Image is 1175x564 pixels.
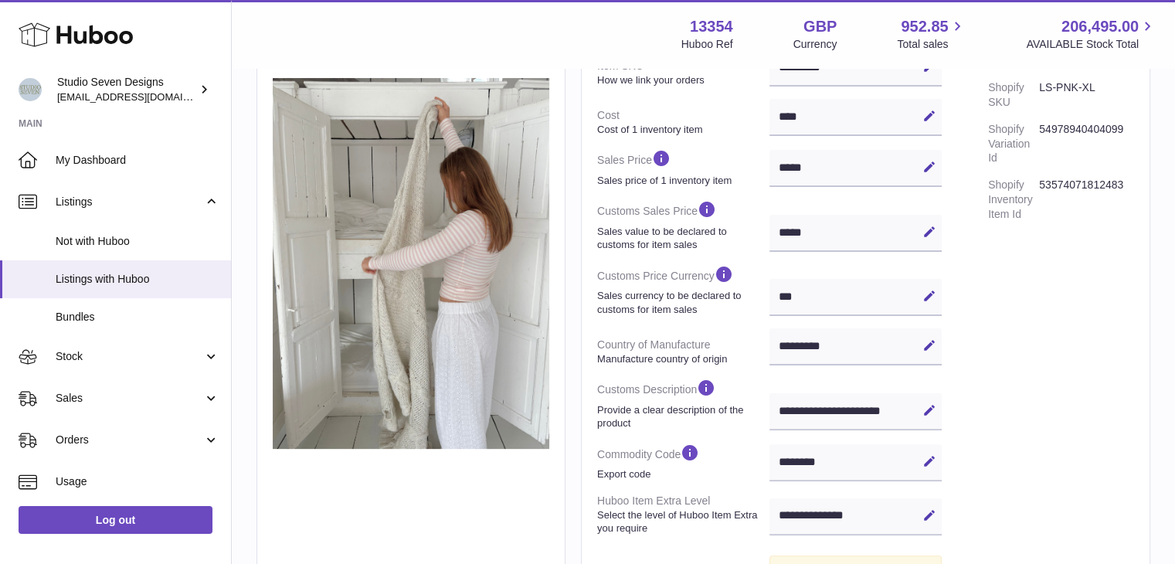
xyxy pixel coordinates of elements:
[597,372,769,436] dt: Customs Description
[1039,74,1134,116] dd: LS-PNK-XL
[273,78,549,450] img: 5_bcbdb075-eb0d-4f7f-b6e4-72d775564193.png
[57,75,196,104] div: Studio Seven Designs
[597,289,766,316] strong: Sales currency to be declared to customs for item sales
[597,331,769,372] dt: Country of Manufacture
[19,506,212,534] a: Log out
[988,172,1039,228] dt: Shopify Inventory Item Id
[988,74,1039,116] dt: Shopify SKU
[597,488,769,542] dt: Huboo Item Extra Level
[56,310,219,324] span: Bundles
[19,78,42,101] img: contact.studiosevendesigns@gmail.com
[597,225,766,252] strong: Sales value to be declared to customs for item sales
[1061,16,1139,37] span: 206,495.00
[897,37,966,52] span: Total sales
[56,153,219,168] span: My Dashboard
[597,403,766,430] strong: Provide a clear description of the product
[56,391,203,406] span: Sales
[56,349,203,364] span: Stock
[793,37,837,52] div: Currency
[56,195,203,209] span: Listings
[597,437,769,488] dt: Commodity Code
[901,16,948,37] span: 952.85
[681,37,733,52] div: Huboo Ref
[56,474,219,489] span: Usage
[1039,172,1134,228] dd: 53574071812483
[597,123,766,137] strong: Cost of 1 inventory item
[597,352,766,366] strong: Manufacture country of origin
[803,16,837,37] strong: GBP
[597,508,766,535] strong: Select the level of Huboo Item Extra you require
[1026,16,1156,52] a: 206,495.00 AVAILABLE Stock Total
[57,90,227,103] span: [EMAIL_ADDRESS][DOMAIN_NAME]
[1039,116,1134,172] dd: 54978940404099
[597,73,766,87] strong: How we link your orders
[597,258,769,322] dt: Customs Price Currency
[56,272,219,287] span: Listings with Huboo
[897,16,966,52] a: 952.85 Total sales
[597,53,769,93] dt: Item SKU
[1026,37,1156,52] span: AVAILABLE Stock Total
[597,467,766,481] strong: Export code
[690,16,733,37] strong: 13354
[597,142,769,193] dt: Sales Price
[597,193,769,257] dt: Customs Sales Price
[988,116,1039,172] dt: Shopify Variation Id
[597,174,766,188] strong: Sales price of 1 inventory item
[56,234,219,249] span: Not with Huboo
[56,433,203,447] span: Orders
[597,102,769,142] dt: Cost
